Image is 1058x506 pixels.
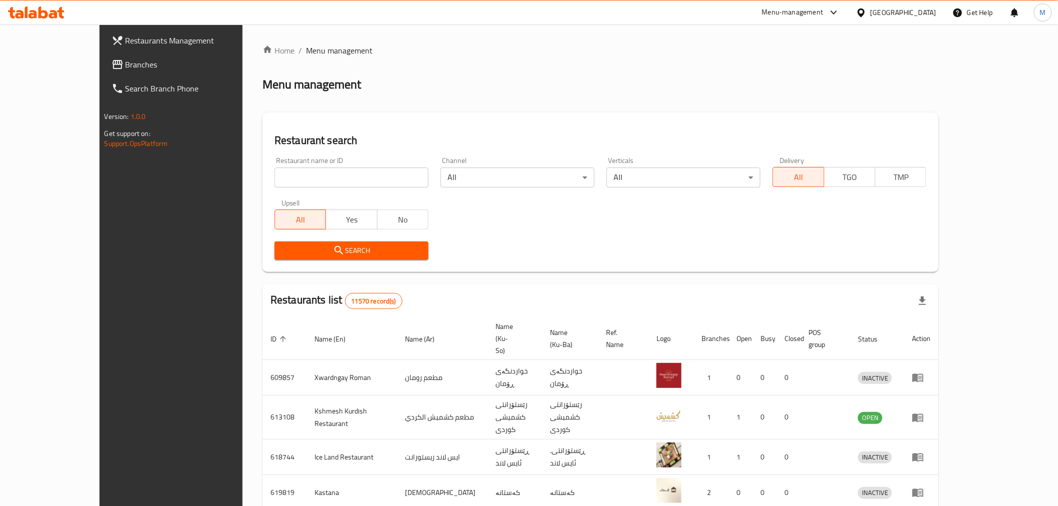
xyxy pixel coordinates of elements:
[281,199,300,206] label: Upsell
[270,333,289,345] span: ID
[542,439,598,475] td: .ڕێستۆرانتی ئایس لاند
[487,439,542,475] td: ڕێستۆرانتی ئایس لاند
[262,439,306,475] td: 618744
[728,317,752,360] th: Open
[777,170,820,184] span: All
[656,478,681,503] img: Kastana
[262,44,294,56] a: Home
[274,209,326,229] button: All
[550,326,586,350] span: Name (Ku-Ba)
[776,439,800,475] td: 0
[397,439,487,475] td: ايس لاند ريستورانت
[879,170,922,184] span: TMP
[858,412,882,423] span: OPEN
[910,289,934,313] div: Export file
[381,212,424,227] span: No
[752,360,776,395] td: 0
[912,371,930,383] div: Menu
[693,439,728,475] td: 1
[125,34,268,46] span: Restaurants Management
[103,52,276,76] a: Branches
[440,167,594,187] div: All
[262,395,306,439] td: 613108
[262,360,306,395] td: 609857
[314,333,358,345] span: Name (En)
[776,395,800,439] td: 0
[262,76,361,92] h2: Menu management
[330,212,373,227] span: Yes
[306,44,372,56] span: Menu management
[828,170,871,184] span: TGO
[693,317,728,360] th: Branches
[762,6,823,18] div: Menu-management
[870,7,936,18] div: [GEOGRAPHIC_DATA]
[693,395,728,439] td: 1
[104,127,150,140] span: Get support on:
[270,292,402,309] h2: Restaurants list
[1040,7,1046,18] span: M
[306,439,397,475] td: Ice Land Restaurant
[487,395,542,439] td: رێستۆرانتی کشمیشى كوردى
[693,360,728,395] td: 1
[104,137,168,150] a: Support.OpsPlatform
[752,439,776,475] td: 0
[858,487,892,499] div: INACTIVE
[345,293,402,309] div: Total records count
[776,317,800,360] th: Closed
[397,360,487,395] td: مطعم رومان
[779,157,804,164] label: Delivery
[728,395,752,439] td: 1
[606,167,760,187] div: All
[279,212,322,227] span: All
[808,326,838,350] span: POS group
[306,360,397,395] td: Xwardngay Roman
[306,395,397,439] td: Kshmesh Kurdish Restaurant
[912,411,930,423] div: Menu
[824,167,875,187] button: TGO
[130,110,146,123] span: 1.0.0
[274,133,926,148] h2: Restaurant search
[912,451,930,463] div: Menu
[125,58,268,70] span: Branches
[858,333,890,345] span: Status
[728,360,752,395] td: 0
[728,439,752,475] td: 1
[648,317,693,360] th: Logo
[345,296,402,306] span: 11570 record(s)
[103,76,276,100] a: Search Branch Phone
[377,209,428,229] button: No
[606,326,636,350] span: Ref. Name
[875,167,926,187] button: TMP
[858,487,892,498] span: INACTIVE
[262,44,938,56] nav: breadcrumb
[298,44,302,56] li: /
[542,360,598,395] td: خواردنگەی ڕۆمان
[752,395,776,439] td: 0
[656,363,681,388] img: Xwardngay Roman
[325,209,377,229] button: Yes
[104,110,129,123] span: Version:
[125,82,268,94] span: Search Branch Phone
[656,442,681,467] img: Ice Land Restaurant
[542,395,598,439] td: رێستۆرانتی کشمیشى كوردى
[904,317,938,360] th: Action
[274,241,428,260] button: Search
[858,451,892,463] span: INACTIVE
[495,320,530,356] span: Name (Ku-So)
[772,167,824,187] button: All
[858,372,892,384] span: INACTIVE
[405,333,447,345] span: Name (Ar)
[487,360,542,395] td: خواردنگەی ڕۆمان
[274,167,428,187] input: Search for restaurant name or ID..
[752,317,776,360] th: Busy
[397,395,487,439] td: مطعم كشميش الكردي
[282,244,420,257] span: Search
[776,360,800,395] td: 0
[656,403,681,428] img: Kshmesh Kurdish Restaurant
[858,412,882,424] div: OPEN
[103,28,276,52] a: Restaurants Management
[912,486,930,498] div: Menu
